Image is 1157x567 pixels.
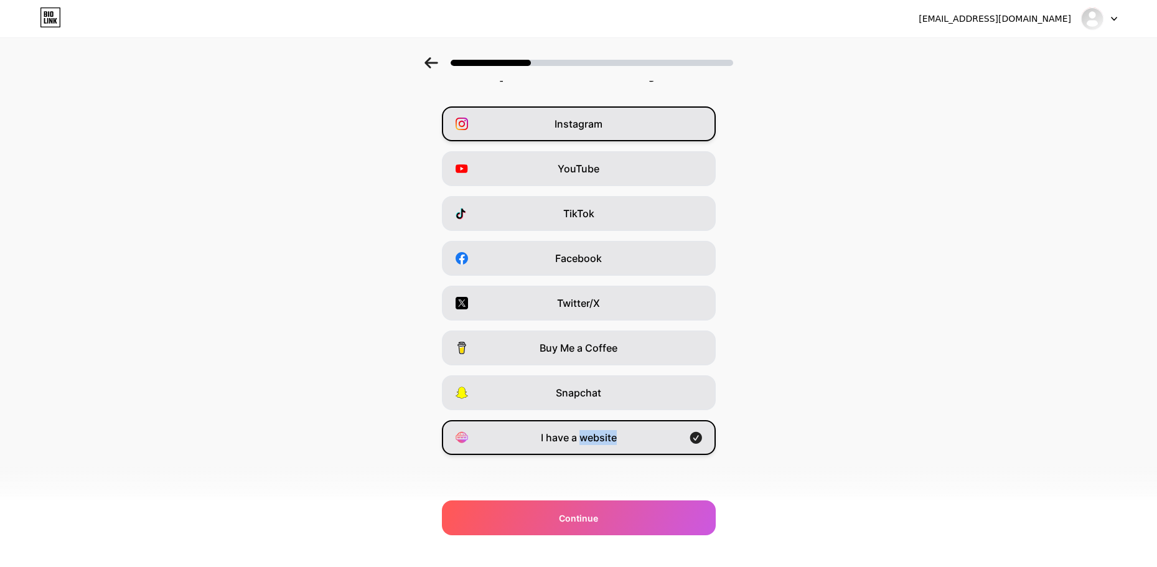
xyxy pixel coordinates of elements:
[919,12,1071,26] div: [EMAIL_ADDRESS][DOMAIN_NAME]
[12,57,1145,82] div: Which platforms are you on?
[559,512,598,525] span: Continue
[540,340,617,355] span: Buy Me a Coffee
[558,161,599,176] span: YouTube
[555,116,602,131] span: Instagram
[541,430,617,445] span: I have a website
[555,251,602,266] span: Facebook
[1080,7,1104,30] img: nguoidanloiforex
[563,206,594,221] span: TikTok
[557,296,600,311] span: Twitter/X
[556,385,601,400] span: Snapchat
